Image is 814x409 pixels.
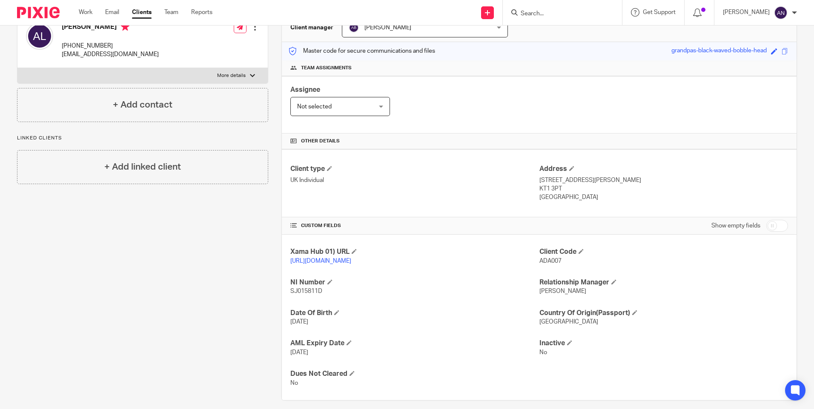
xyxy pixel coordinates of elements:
[711,222,760,230] label: Show empty fields
[539,339,788,348] h4: Inactive
[17,135,268,142] p: Linked clients
[539,176,788,185] p: [STREET_ADDRESS][PERSON_NAME]
[539,319,598,325] span: [GEOGRAPHIC_DATA]
[290,339,539,348] h4: AML Expiry Date
[539,247,788,256] h4: Client Code
[290,349,308,355] span: [DATE]
[290,288,322,294] span: SJ015811D
[297,104,332,110] span: Not selected
[62,23,159,33] h4: [PERSON_NAME]
[290,247,539,256] h4: Xama Hub 01) URL
[290,165,539,173] h4: Client type
[217,72,246,79] p: More details
[539,193,788,202] p: [GEOGRAPHIC_DATA]
[104,160,181,173] h4: + Add linked client
[62,42,159,50] p: [PHONE_NUMBER]
[539,288,586,294] span: [PERSON_NAME]
[288,47,435,55] p: Master code for secure communications and files
[290,176,539,185] p: UK Individual
[539,165,788,173] h4: Address
[290,319,308,325] span: [DATE]
[539,349,547,355] span: No
[643,9,676,15] span: Get Support
[520,10,596,18] input: Search
[364,25,411,31] span: [PERSON_NAME]
[539,258,562,264] span: ADA007
[723,8,770,17] p: [PERSON_NAME]
[17,7,60,18] img: Pixie
[79,8,92,17] a: Work
[301,65,352,71] span: Team assignments
[290,369,539,378] h4: Dues Not Cleared
[290,23,333,32] h3: Client manager
[539,185,788,193] p: KT1 3PT
[539,309,788,318] h4: Country Of Origin(Passport)
[290,222,539,229] h4: CUSTOM FIELDS
[132,8,152,17] a: Clients
[62,50,159,59] p: [EMAIL_ADDRESS][DOMAIN_NAME]
[290,278,539,287] h4: NI Number
[26,23,53,50] img: svg%3E
[113,98,172,111] h4: + Add contact
[671,46,767,56] div: grandpas-black-waved-bobble-head
[164,8,178,17] a: Team
[290,380,298,386] span: No
[349,23,359,33] img: svg%3E
[539,278,788,287] h4: Relationship Manager
[105,8,119,17] a: Email
[301,138,340,145] span: Other details
[290,86,320,93] span: Assignee
[290,258,351,264] a: [URL][DOMAIN_NAME]
[290,309,539,318] h4: Date Of Birth
[121,23,129,31] i: Primary
[191,8,212,17] a: Reports
[774,6,788,20] img: svg%3E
